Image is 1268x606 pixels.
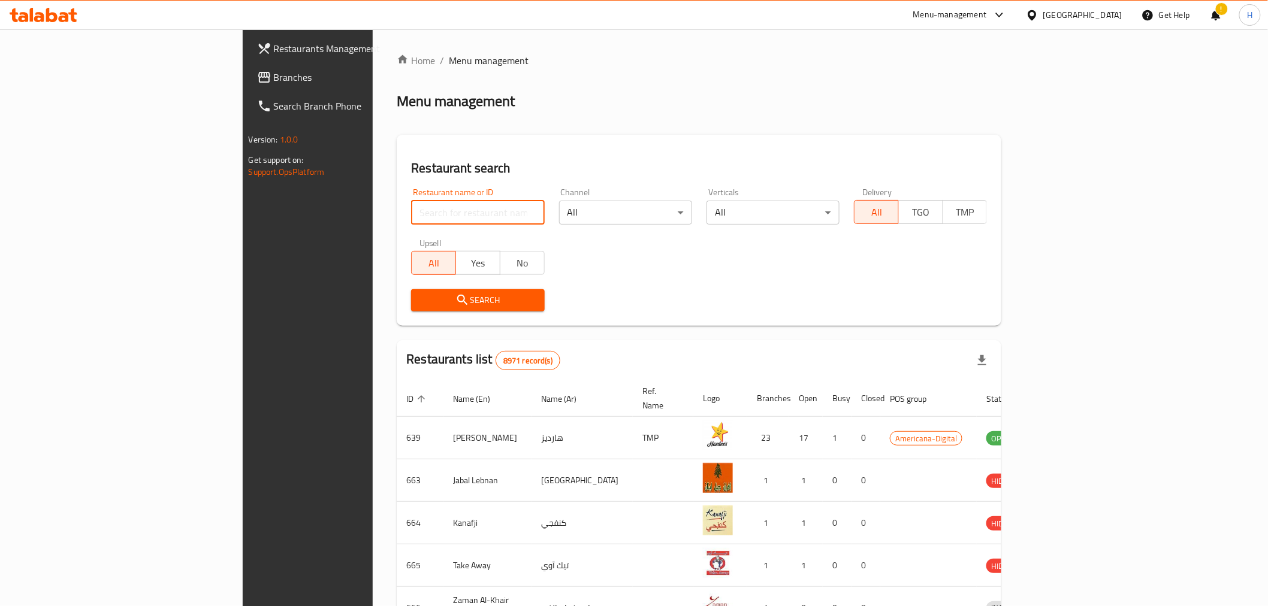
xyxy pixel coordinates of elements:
div: [GEOGRAPHIC_DATA] [1043,8,1122,22]
td: [GEOGRAPHIC_DATA] [532,459,633,502]
td: [PERSON_NAME] [443,417,532,459]
span: Americana-Digital [890,432,962,446]
button: Search [411,289,544,311]
td: 1 [747,502,789,544]
div: Export file [968,346,997,375]
span: Branches [274,70,445,84]
h2: Restaurants list [406,350,560,370]
div: Total records count [496,351,560,370]
td: TMP [633,417,693,459]
td: 23 [747,417,789,459]
button: TMP [943,200,988,224]
td: 1 [747,544,789,587]
div: HIDDEN [986,559,1022,573]
td: 17 [789,417,823,459]
img: Take Away [703,548,733,578]
span: All [859,204,894,221]
td: 0 [852,544,880,587]
label: Upsell [419,239,442,247]
td: Kanafji [443,502,532,544]
span: Name (Ar) [541,392,592,406]
td: Take Away [443,544,532,587]
th: Branches [747,380,789,417]
span: Menu management [449,53,529,68]
span: Version: [249,132,278,147]
td: 1 [789,544,823,587]
span: 1.0.0 [280,132,298,147]
span: 8971 record(s) [496,355,560,366]
label: Delivery [862,188,892,196]
td: 1 [789,459,823,502]
span: HIDDEN [986,474,1022,488]
td: تيك آوي [532,544,633,587]
td: كنفجي [532,502,633,544]
td: Jabal Lebnan [443,459,532,502]
td: 1 [789,502,823,544]
span: Yes [461,254,496,272]
div: Menu-management [913,8,987,22]
input: Search for restaurant name or ID.. [411,201,544,225]
button: All [854,200,899,224]
a: Support.OpsPlatform [249,164,325,180]
span: HIDDEN [986,559,1022,573]
th: Closed [852,380,880,417]
img: Hardee's [703,420,733,450]
span: All [416,254,451,272]
td: 0 [823,459,852,502]
td: 0 [852,502,880,544]
nav: breadcrumb [397,53,1001,68]
th: Busy [823,380,852,417]
span: Search Branch Phone [274,99,445,113]
img: Kanafji [703,505,733,535]
td: 0 [852,417,880,459]
span: Name (En) [453,392,506,406]
td: 0 [823,544,852,587]
span: TGO [904,204,938,221]
span: Ref. Name [642,384,679,413]
th: Logo [693,380,747,417]
span: POS group [890,392,942,406]
td: هارديز [532,417,633,459]
span: No [505,254,540,272]
div: All [559,201,692,225]
span: OPEN [986,432,1016,446]
span: ID [406,392,429,406]
td: 0 [852,459,880,502]
button: No [500,251,545,275]
td: 1 [747,459,789,502]
span: HIDDEN [986,517,1022,531]
span: Get support on: [249,152,304,168]
div: HIDDEN [986,474,1022,488]
a: Branches [247,63,454,92]
a: Restaurants Management [247,34,454,63]
span: Restaurants Management [274,41,445,56]
h2: Restaurant search [411,159,987,177]
span: H [1247,8,1252,22]
img: Jabal Lebnan [703,463,733,493]
span: Status [986,392,1025,406]
button: Yes [455,251,500,275]
span: TMP [948,204,983,221]
th: Open [789,380,823,417]
td: 0 [823,502,852,544]
a: Search Branch Phone [247,92,454,120]
span: Search [421,293,535,308]
button: All [411,251,456,275]
td: 1 [823,417,852,459]
button: TGO [898,200,943,224]
h2: Menu management [397,92,515,111]
div: OPEN [986,431,1016,446]
div: All [707,201,840,225]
